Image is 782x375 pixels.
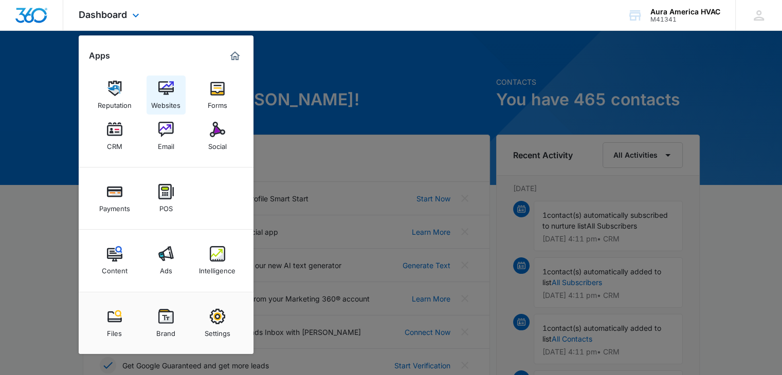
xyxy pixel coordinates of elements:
a: Settings [198,304,237,343]
div: Social [208,137,227,151]
h2: Apps [89,51,110,61]
a: Ads [147,241,186,280]
a: Files [95,304,134,343]
div: Forms [208,96,227,109]
a: Forms [198,76,237,115]
a: Social [198,117,237,156]
div: Brand [156,324,175,338]
span: Dashboard [79,9,127,20]
a: Websites [147,76,186,115]
div: account name [650,8,720,16]
div: Payments [99,199,130,213]
div: Intelligence [199,261,235,275]
a: Marketing 360® Dashboard [227,48,243,64]
div: CRM [107,137,122,151]
div: Websites [151,96,180,109]
a: POS [147,179,186,218]
a: Intelligence [198,241,237,280]
a: Brand [147,304,186,343]
div: POS [159,199,173,213]
a: Email [147,117,186,156]
div: Files [107,324,122,338]
div: Reputation [98,96,132,109]
div: account id [650,16,720,23]
a: Payments [95,179,134,218]
div: Content [102,261,128,275]
div: Ads [160,261,172,275]
a: Reputation [95,76,134,115]
div: Email [158,137,174,151]
div: Settings [205,324,230,338]
a: CRM [95,117,134,156]
a: Content [95,241,134,280]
